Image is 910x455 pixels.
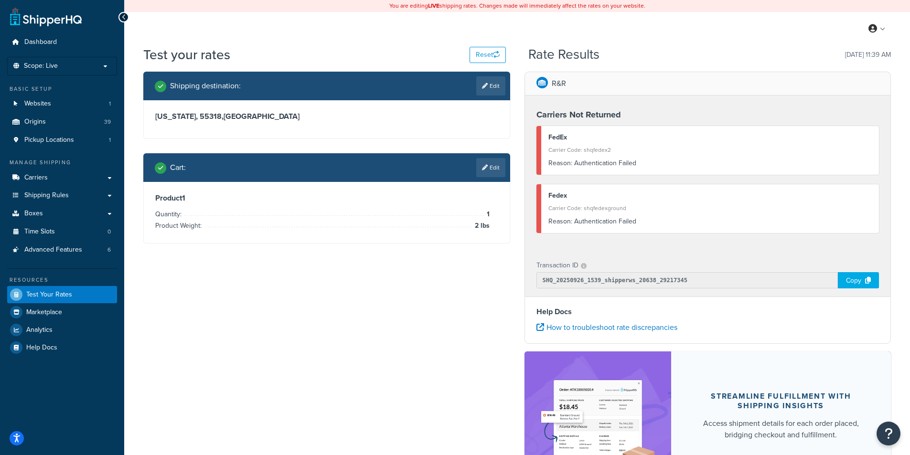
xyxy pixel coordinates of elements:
a: Edit [476,76,505,95]
span: Shipping Rules [24,191,69,200]
span: 39 [104,118,111,126]
a: Origins39 [7,113,117,131]
p: R&R [552,77,566,90]
span: 2 lbs [472,220,490,232]
li: Pickup Locations [7,131,117,149]
span: Reason: [548,216,572,226]
span: Advanced Features [24,246,82,254]
span: Pickup Locations [24,136,74,144]
div: FedEx [548,131,872,144]
h2: Shipping destination : [170,82,241,90]
span: Websites [24,100,51,108]
p: [DATE] 11:39 AM [845,48,891,62]
li: Advanced Features [7,241,117,259]
span: Time Slots [24,228,55,236]
h1: Test your rates [143,45,230,64]
h3: Product 1 [155,193,498,203]
span: Analytics [26,326,53,334]
span: 0 [107,228,111,236]
span: Boxes [24,210,43,218]
a: Advanced Features6 [7,241,117,259]
button: Reset [470,47,506,63]
a: Carriers [7,169,117,187]
span: Origins [24,118,46,126]
span: 1 [109,136,111,144]
h3: [US_STATE], 55318 , [GEOGRAPHIC_DATA] [155,112,498,121]
strong: Carriers Not Returned [536,108,621,121]
span: Marketplace [26,308,62,317]
span: 1 [109,100,111,108]
span: Help Docs [26,344,57,352]
li: Origins [7,113,117,131]
b: LIVE [428,1,439,10]
div: Manage Shipping [7,159,117,167]
span: Dashboard [24,38,57,46]
span: Scope: Live [24,62,58,70]
span: 6 [107,246,111,254]
span: Carriers [24,174,48,182]
a: Websites1 [7,95,117,113]
p: Transaction ID [536,259,578,272]
a: Help Docs [7,339,117,356]
span: 1 [484,209,490,220]
div: Carrier Code: shqfedexground [548,201,872,215]
h2: Cart : [170,163,186,172]
a: Analytics [7,321,117,339]
a: Dashboard [7,33,117,51]
span: Reason: [548,158,572,168]
a: How to troubleshoot rate discrepancies [536,322,677,333]
a: Pickup Locations1 [7,131,117,149]
div: Access shipment details for each order placed, bridging checkout and fulfillment. [694,418,868,441]
li: Time Slots [7,223,117,241]
div: Streamline Fulfillment with Shipping Insights [694,392,868,411]
a: Test Your Rates [7,286,117,303]
a: Edit [476,158,505,177]
div: Carrier Code: shqfedex2 [548,143,872,157]
li: Websites [7,95,117,113]
a: Shipping Rules [7,187,117,204]
span: Product Weight: [155,221,204,231]
span: Quantity: [155,209,184,219]
a: Time Slots0 [7,223,117,241]
a: Marketplace [7,304,117,321]
div: Fedex [548,189,872,202]
h4: Help Docs [536,306,879,317]
span: Test Your Rates [26,291,72,299]
h2: Rate Results [528,47,600,62]
div: Authentication Failed [548,157,872,170]
div: Basic Setup [7,85,117,93]
div: Authentication Failed [548,215,872,228]
div: Resources [7,276,117,284]
button: Open Resource Center [877,422,900,445]
a: Boxes [7,205,117,222]
div: Copy [838,272,879,288]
